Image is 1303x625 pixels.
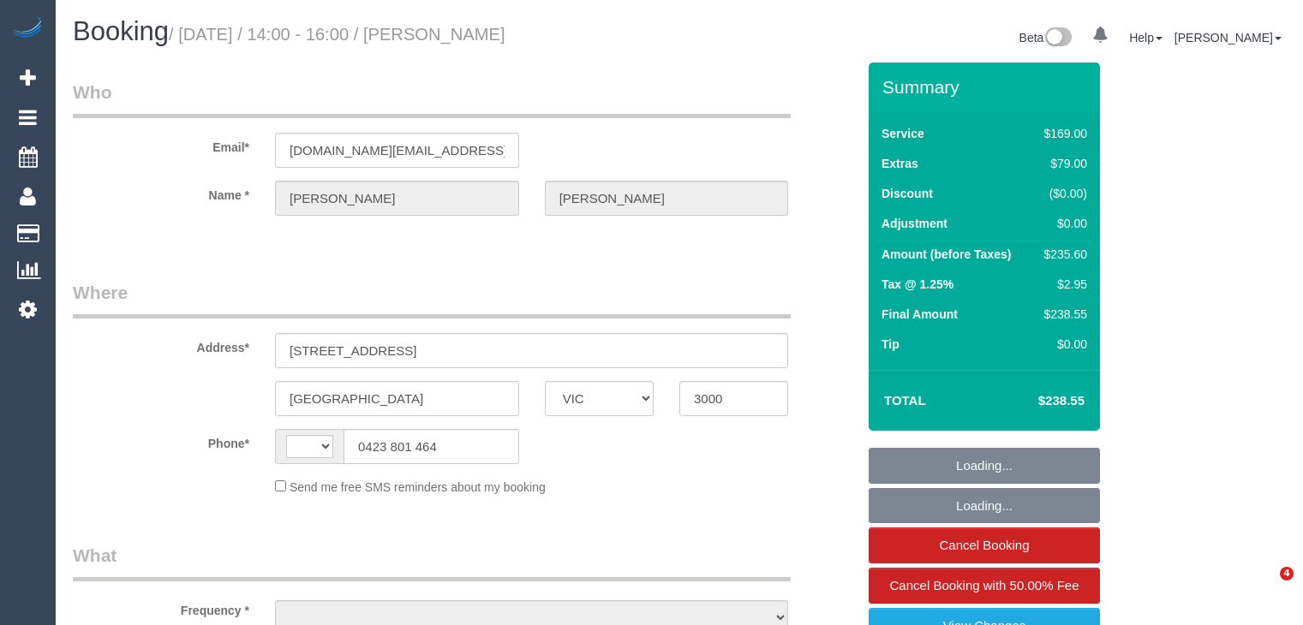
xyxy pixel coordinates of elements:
[73,543,791,581] legend: What
[882,276,953,293] label: Tax @ 1.25%
[1037,276,1087,293] div: $2.95
[884,393,926,408] strong: Total
[1037,155,1087,172] div: $79.00
[890,578,1079,592] span: Cancel Booking with 50.00% Fee
[60,181,262,204] label: Name *
[869,568,1100,604] a: Cancel Booking with 50.00% Fee
[545,181,789,216] input: Last Name*
[882,125,924,142] label: Service
[882,246,1011,263] label: Amount (before Taxes)
[1037,306,1087,323] div: $238.55
[60,596,262,619] label: Frequency *
[882,155,918,172] label: Extras
[290,480,546,494] span: Send me free SMS reminders about my booking
[1245,567,1286,608] iframe: Intercom live chat
[73,80,791,118] legend: Who
[275,133,519,168] input: Email*
[60,333,262,356] label: Address*
[679,381,788,416] input: Post Code*
[1019,31,1073,45] a: Beta
[1129,31,1163,45] a: Help
[60,429,262,452] label: Phone*
[1043,27,1072,50] img: New interface
[882,215,947,232] label: Adjustment
[73,280,791,318] legend: Where
[169,25,505,44] small: / [DATE] / 14:00 - 16:00 / [PERSON_NAME]
[1037,336,1087,353] div: $0.00
[1280,567,1294,580] span: 4
[275,181,519,216] input: First Name*
[10,17,45,41] img: Automaid Logo
[344,429,519,464] input: Phone*
[882,336,900,353] label: Tip
[1037,215,1087,232] div: $0.00
[987,394,1085,408] h4: $238.55
[1037,246,1087,263] div: $235.60
[73,16,169,46] span: Booking
[1037,185,1087,202] div: ($0.00)
[882,77,1091,97] h3: Summary
[1174,31,1282,45] a: [PERSON_NAME]
[60,133,262,156] label: Email*
[1037,125,1087,142] div: $169.00
[882,306,958,323] label: Final Amount
[869,527,1100,563] a: Cancel Booking
[882,185,933,202] label: Discount
[275,381,519,416] input: Suburb*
